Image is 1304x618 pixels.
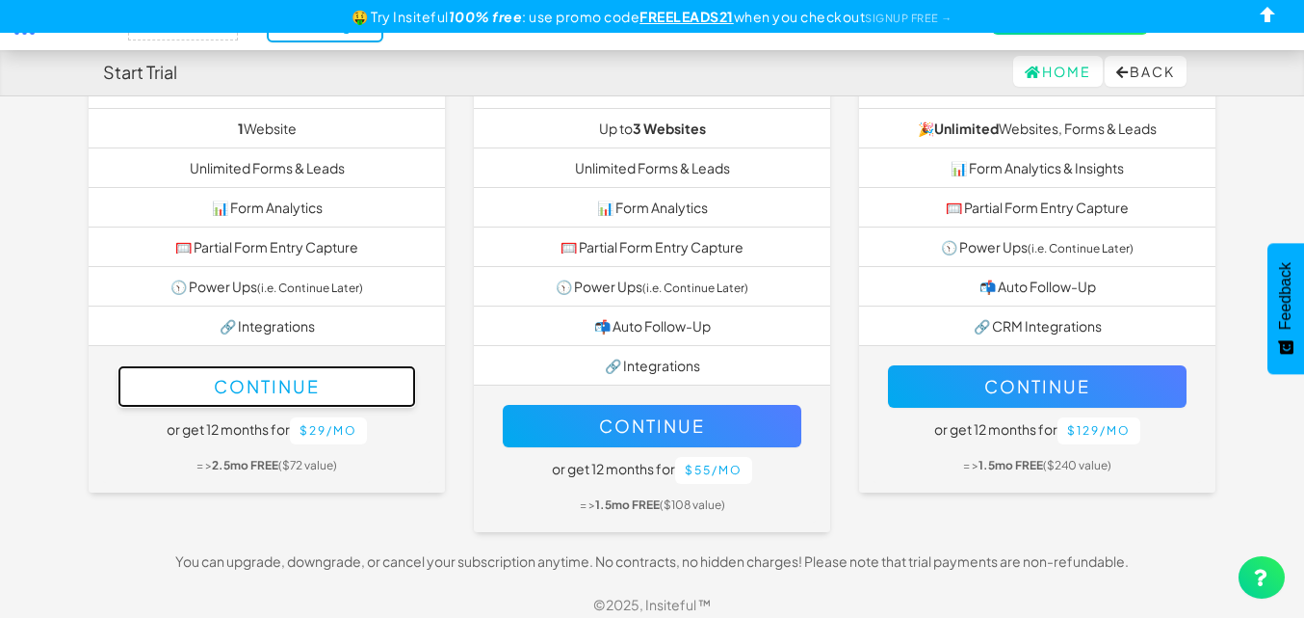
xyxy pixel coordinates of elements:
[257,281,363,295] small: (i.e. Continue Later)
[474,345,830,386] li: 🔗 Integrations
[290,417,367,444] button: $29/mo
[503,457,801,484] h5: or get 12 months for
[89,266,445,307] li: 🕥 Power Ups
[89,306,445,346] li: 🔗 Integrations
[503,405,801,447] button: Continue
[196,458,337,472] small: = > ($72 value)
[474,306,830,346] li: 📬 Auto Follow-Up
[103,63,177,82] h4: Start Trial
[633,120,706,137] b: 3 Websites
[865,12,952,24] a: SIGNUP FREE →
[474,187,830,228] li: 📊 Form Analytics
[117,365,416,408] button: Continue
[888,417,1187,444] h5: or get 12 months for
[474,108,830,148] li: Up to
[89,227,445,267] li: 🥅 Partial Form Entry Capture
[642,281,748,295] small: (i.e. Continue Later)
[1267,243,1304,374] button: Feedback - Show survey
[963,458,1111,472] small: = > ($240 value)
[859,227,1215,267] li: 🕥 Power Ups
[1028,241,1134,255] small: (i.e. Continue Later)
[888,365,1187,408] button: Continue
[859,108,1215,148] li: 🎉 Websites, Forms & Leads
[1013,56,1103,87] a: Home
[639,8,734,25] u: FREELEADS21
[74,551,1230,571] p: You can upgrade, downgrade, or cancel your subscription anytime. No contracts, no hidden charges!...
[1105,56,1187,87] button: Back
[859,266,1215,307] li: 📬 Auto Follow-Up
[117,417,416,444] h5: or get 12 months for
[595,497,660,512] b: 1.5mo FREE
[474,266,830,307] li: 🕥 Power Ups
[449,8,523,25] b: 100% free
[474,148,830,188] li: Unlimited Forms & Leads
[675,457,752,484] button: $55/mo
[474,227,830,267] li: 🥅 Partial Form Entry Capture
[89,187,445,228] li: 📊 Form Analytics
[89,108,445,148] li: Website
[859,306,1215,346] li: 🔗 CRM Integrations
[580,497,725,512] small: = > ($108 value)
[934,120,999,137] strong: Unlimited
[859,148,1215,188] li: 📊 Form Analytics & Insights
[89,148,445,188] li: Unlimited Forms & Leads
[212,458,278,472] b: 2.5mo FREE
[1277,262,1294,330] span: Feedback
[1057,417,1140,444] button: $129/mo
[859,187,1215,228] li: 🥅 Partial Form Entry Capture
[238,120,244,137] b: 1
[978,458,1043,472] b: 1.5mo FREE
